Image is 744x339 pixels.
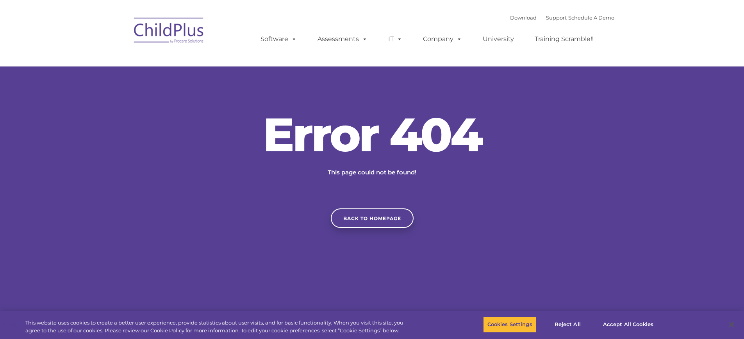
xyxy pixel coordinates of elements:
[310,31,375,47] a: Assessments
[415,31,470,47] a: Company
[253,31,305,47] a: Software
[527,31,601,47] a: Training Scramble!!
[543,316,592,333] button: Reject All
[568,14,614,21] a: Schedule A Demo
[331,208,414,228] a: Back to homepage
[510,14,614,21] font: |
[25,319,409,334] div: This website uses cookies to create a better user experience, provide statistics about user visit...
[380,31,410,47] a: IT
[290,168,454,177] p: This page could not be found!
[483,316,537,333] button: Cookies Settings
[546,14,567,21] a: Support
[475,31,522,47] a: University
[255,111,489,158] h2: Error 404
[130,12,208,51] img: ChildPlus by Procare Solutions
[723,316,740,333] button: Close
[599,316,658,333] button: Accept All Cookies
[510,14,537,21] a: Download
